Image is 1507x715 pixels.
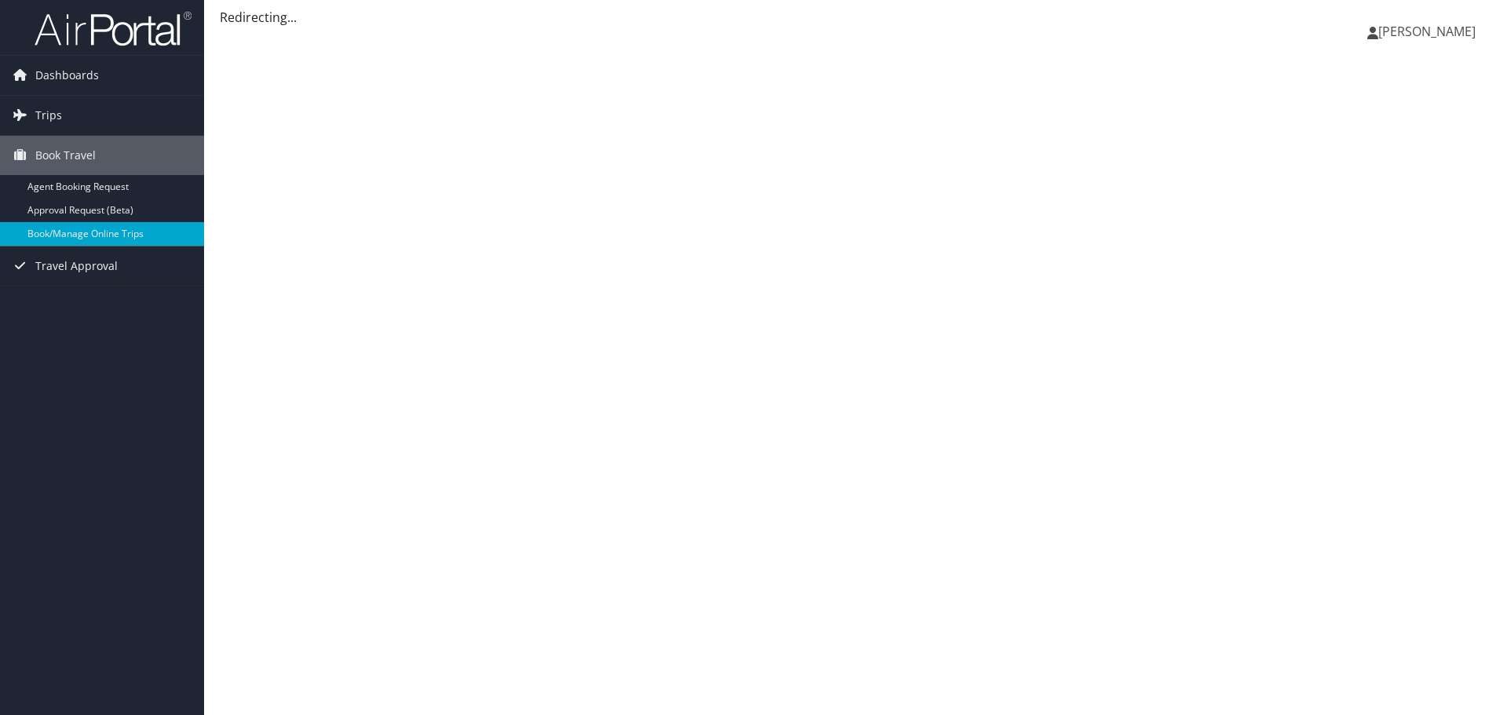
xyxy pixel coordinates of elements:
[35,96,62,135] span: Trips
[35,56,99,95] span: Dashboards
[35,10,192,47] img: airportal-logo.png
[1378,23,1476,40] span: [PERSON_NAME]
[35,246,118,286] span: Travel Approval
[1367,8,1491,55] a: [PERSON_NAME]
[35,136,96,175] span: Book Travel
[220,8,1491,27] div: Redirecting...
